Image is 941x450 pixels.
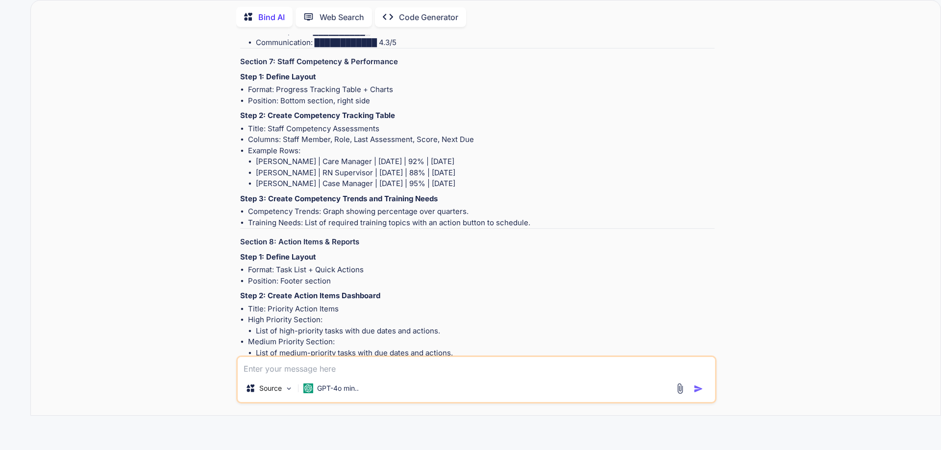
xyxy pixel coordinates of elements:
[259,383,282,393] p: Source
[693,384,703,394] img: icon
[248,336,715,348] p: Medium Priority Section:
[256,167,715,179] li: [PERSON_NAME] | RN Supervisor | [DATE] | 88% | [DATE]
[240,72,316,81] strong: Step 1: Define Layout
[248,145,715,189] li: Example Rows:
[256,178,715,189] li: [PERSON_NAME] | Case Manager | [DATE] | 95% | [DATE]
[320,11,364,23] p: Web Search
[248,314,715,326] p: High Priority Section:
[256,37,715,48] li: Communication: ████████████ 4.3/5
[248,264,715,276] li: Format: Task List + Quick Actions
[248,276,715,287] li: Position: Footer section
[248,134,715,145] li: Columns: Staff Member, Role, Last Assessment, Score, Next Due
[248,206,715,217] li: Competency Trends: Graph showing percentage over quarters.
[240,56,715,68] h3: Section 7: Staff Competency & Performance
[240,194,438,203] strong: Step 3: Create Competency Trends and Training Needs
[240,111,395,120] strong: Step 2: Create Competency Tracking Table
[317,383,359,393] p: GPT-4o min..
[256,348,715,359] li: List of medium-priority tasks with due dates and actions.
[248,95,715,107] li: Position: Bottom section, right side
[303,383,313,393] img: GPT-4o mini
[248,304,715,315] p: Title: Priority Action Items
[240,237,715,248] h3: Section 8: Action Items & Reports
[256,156,715,167] li: [PERSON_NAME] | Care Manager | [DATE] | 92% | [DATE]
[240,291,380,300] strong: Step 2: Create Action Items Dashboard
[248,217,715,229] li: Training Needs: List of required training topics with an action button to schedule.
[285,384,293,393] img: Pick Models
[674,383,686,394] img: attachment
[258,11,285,23] p: Bind AI
[256,326,715,337] li: List of high-priority tasks with due dates and actions.
[240,252,316,261] strong: Step 1: Define Layout
[248,84,715,95] li: Format: Progress Tracking Table + Charts
[399,11,458,23] p: Code Generator
[248,123,715,135] li: Title: Staff Competency Assessments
